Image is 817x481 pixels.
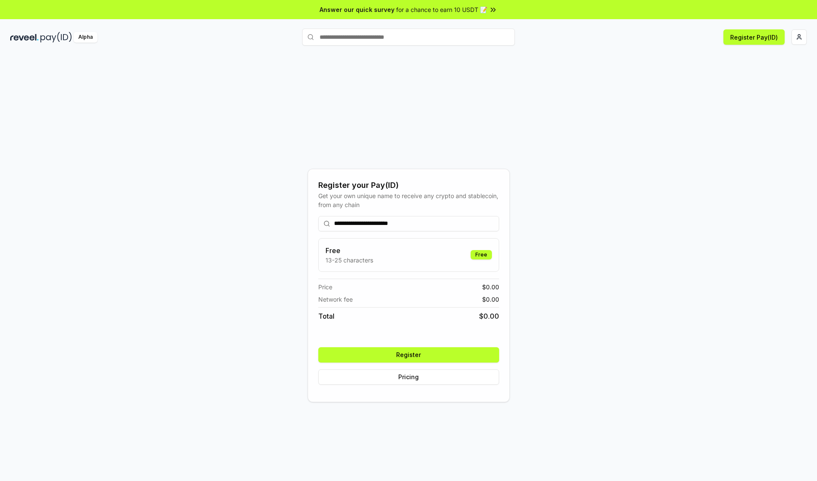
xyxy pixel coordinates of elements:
[318,347,499,363] button: Register
[74,32,97,43] div: Alpha
[318,311,334,321] span: Total
[318,369,499,385] button: Pricing
[479,311,499,321] span: $ 0.00
[326,256,373,265] p: 13-25 characters
[326,245,373,256] h3: Free
[318,179,499,191] div: Register your Pay(ID)
[482,295,499,304] span: $ 0.00
[723,29,785,45] button: Register Pay(ID)
[396,5,487,14] span: for a chance to earn 10 USDT 📝
[318,191,499,209] div: Get your own unique name to receive any crypto and stablecoin, from any chain
[482,282,499,291] span: $ 0.00
[10,32,39,43] img: reveel_dark
[318,282,332,291] span: Price
[320,5,394,14] span: Answer our quick survey
[471,250,492,259] div: Free
[40,32,72,43] img: pay_id
[318,295,353,304] span: Network fee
